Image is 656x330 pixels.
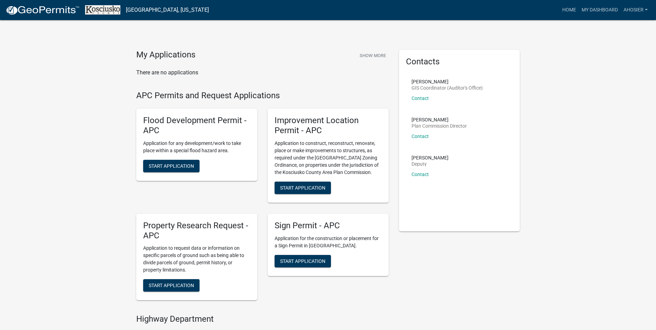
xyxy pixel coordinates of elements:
p: Deputy [412,162,449,166]
p: [PERSON_NAME] [412,155,449,160]
h5: Property Research Request - APC [143,221,250,241]
button: Start Application [275,255,331,267]
button: Start Application [143,160,200,172]
h4: My Applications [136,50,195,60]
p: Plan Commission Director [412,123,467,128]
span: Start Application [280,258,325,264]
p: Application to request data or information on specific parcels of ground such as being able to di... [143,245,250,274]
h5: Contacts [406,57,513,67]
p: Application for the construction or placement for a Sign Permit in [GEOGRAPHIC_DATA]. [275,235,382,249]
a: [GEOGRAPHIC_DATA], [US_STATE] [126,4,209,16]
p: [PERSON_NAME] [412,79,483,84]
h4: Highway Department [136,314,389,324]
button: Start Application [275,182,331,194]
a: Contact [412,95,429,101]
a: My Dashboard [579,3,621,17]
span: Start Application [149,283,194,288]
a: Contact [412,172,429,177]
p: Application to construct, reconstruct, renovate, place or make improvements to structures, as req... [275,140,382,176]
h5: Flood Development Permit - APC [143,116,250,136]
button: Show More [357,50,389,61]
img: Kosciusko County, Indiana [85,5,120,15]
h5: Improvement Location Permit - APC [275,116,382,136]
p: GIS Coordinator (Auditor's Office) [412,85,483,90]
span: Start Application [280,185,325,190]
p: [PERSON_NAME] [412,117,467,122]
p: There are no applications [136,68,389,77]
h5: Sign Permit - APC [275,221,382,231]
button: Start Application [143,279,200,292]
span: Start Application [149,163,194,168]
a: Home [560,3,579,17]
p: Application for any development/work to take place within a special flood hazard area. [143,140,250,154]
a: Contact [412,134,429,139]
a: ahosier [621,3,650,17]
h4: APC Permits and Request Applications [136,91,389,101]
